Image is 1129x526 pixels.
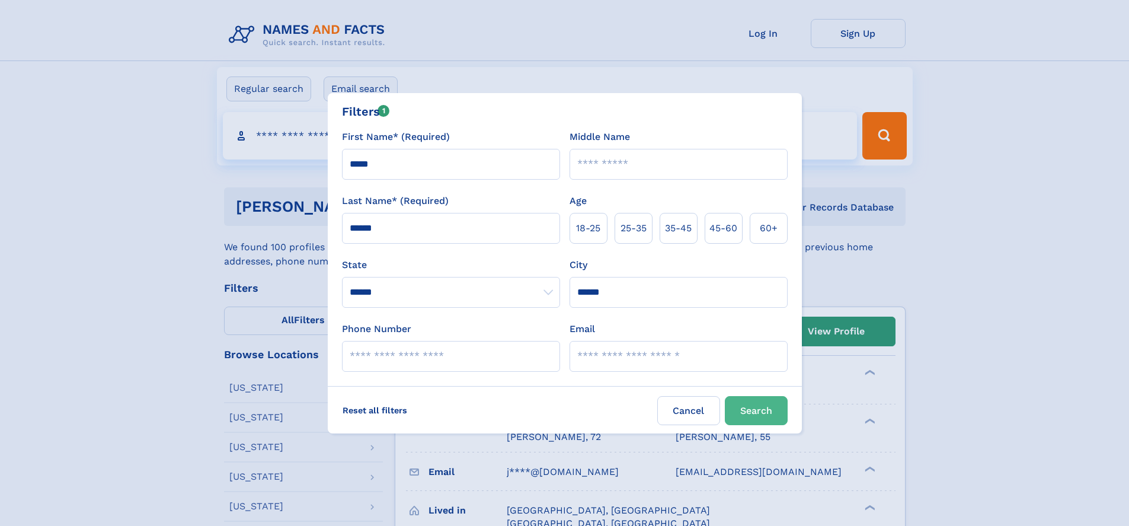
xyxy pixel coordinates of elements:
[342,258,560,272] label: State
[342,130,450,144] label: First Name* (Required)
[342,322,411,336] label: Phone Number
[725,396,788,425] button: Search
[342,103,390,120] div: Filters
[570,130,630,144] label: Middle Name
[570,194,587,208] label: Age
[570,322,595,336] label: Email
[570,258,587,272] label: City
[576,221,600,235] span: 18‑25
[665,221,692,235] span: 35‑45
[657,396,720,425] label: Cancel
[335,396,415,425] label: Reset all filters
[760,221,778,235] span: 60+
[342,194,449,208] label: Last Name* (Required)
[621,221,647,235] span: 25‑35
[709,221,737,235] span: 45‑60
